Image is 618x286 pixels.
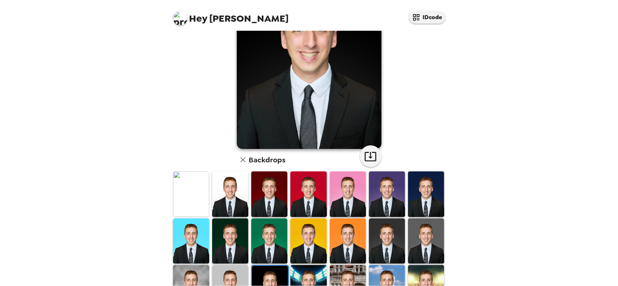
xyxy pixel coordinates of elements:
h6: Backdrops [249,154,286,166]
img: profile pic [173,11,188,25]
img: Original [173,171,209,217]
span: Hey [189,12,207,25]
button: IDcode [409,11,445,24]
span: [PERSON_NAME] [173,7,289,24]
